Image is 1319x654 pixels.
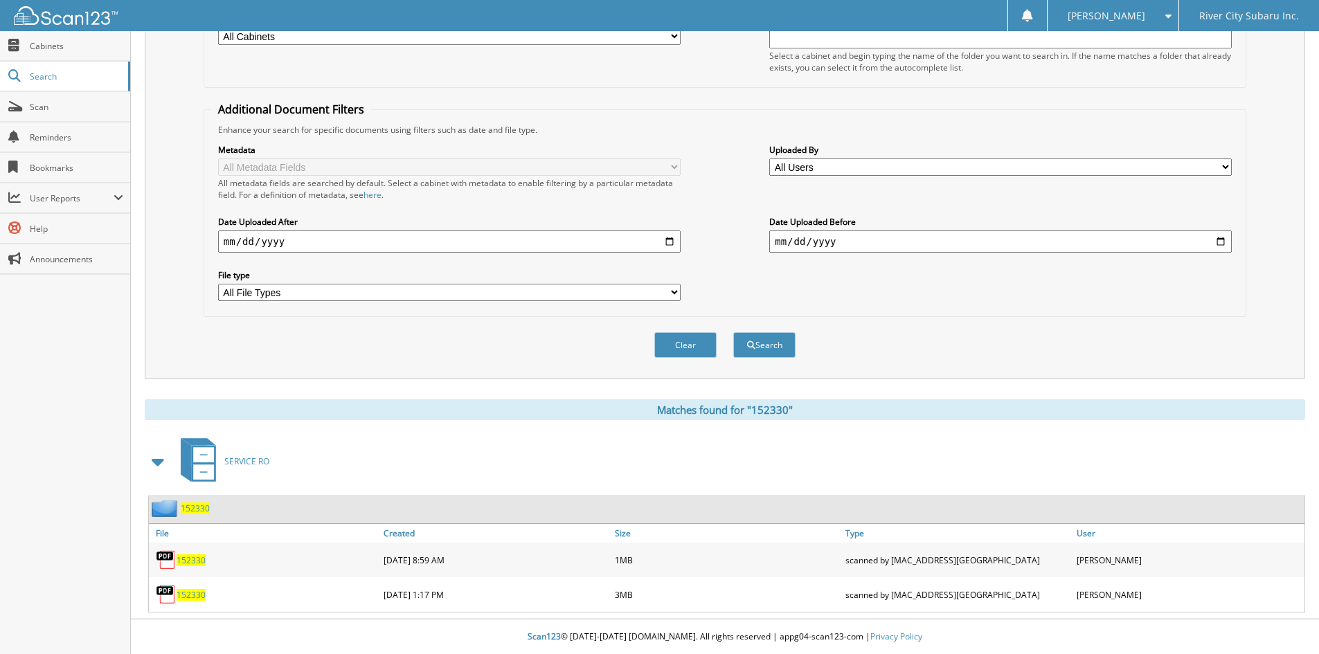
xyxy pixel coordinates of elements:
[30,223,123,235] span: Help
[218,230,681,253] input: start
[1250,588,1319,654] iframe: Chat Widget
[30,253,123,265] span: Announcements
[842,546,1073,574] div: scanned by [MAC_ADDRESS][GEOGRAPHIC_DATA]
[1073,581,1304,608] div: [PERSON_NAME]
[842,524,1073,543] a: Type
[211,124,1239,136] div: Enhance your search for specific documents using filters such as date and file type.
[528,630,561,642] span: Scan123
[380,581,611,608] div: [DATE] 1:17 PM
[611,546,843,574] div: 1MB
[145,399,1305,420] div: Matches found for "152330"
[769,144,1232,156] label: Uploaded By
[611,524,843,543] a: Size
[30,71,121,82] span: Search
[842,581,1073,608] div: scanned by [MAC_ADDRESS][GEOGRAPHIC_DATA]
[218,177,681,201] div: All metadata fields are searched by default. Select a cabinet with metadata to enable filtering b...
[1073,546,1304,574] div: [PERSON_NAME]
[380,546,611,574] div: [DATE] 8:59 AM
[769,230,1232,253] input: end
[218,269,681,281] label: File type
[30,131,123,143] span: Reminders
[870,630,922,642] a: Privacy Policy
[211,102,371,117] legend: Additional Document Filters
[218,216,681,228] label: Date Uploaded After
[733,332,796,358] button: Search
[30,192,114,204] span: User Reports
[152,500,181,517] img: folder2.png
[224,455,269,467] span: SERVICE RO
[1073,524,1304,543] a: User
[30,162,123,174] span: Bookmarks
[769,216,1232,228] label: Date Uploaded Before
[156,584,177,605] img: PDF.png
[1068,12,1145,20] span: [PERSON_NAME]
[14,6,118,25] img: scan123-logo-white.svg
[364,189,382,201] a: here
[380,524,611,543] a: Created
[131,620,1319,654] div: © [DATE]-[DATE] [DOMAIN_NAME]. All rights reserved | appg04-scan123-com |
[149,524,380,543] a: File
[769,50,1232,73] div: Select a cabinet and begin typing the name of the folder you want to search in. If the name match...
[156,549,177,570] img: PDF.png
[181,502,210,514] a: 152330
[611,581,843,608] div: 3MB
[654,332,717,358] button: Clear
[172,434,269,489] a: SERVICE RO
[30,101,123,113] span: Scan
[218,144,681,156] label: Metadata
[177,554,206,566] a: 152330
[177,589,206,601] a: 152330
[30,40,123,52] span: Cabinets
[1199,12,1299,20] span: River City Subaru Inc.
